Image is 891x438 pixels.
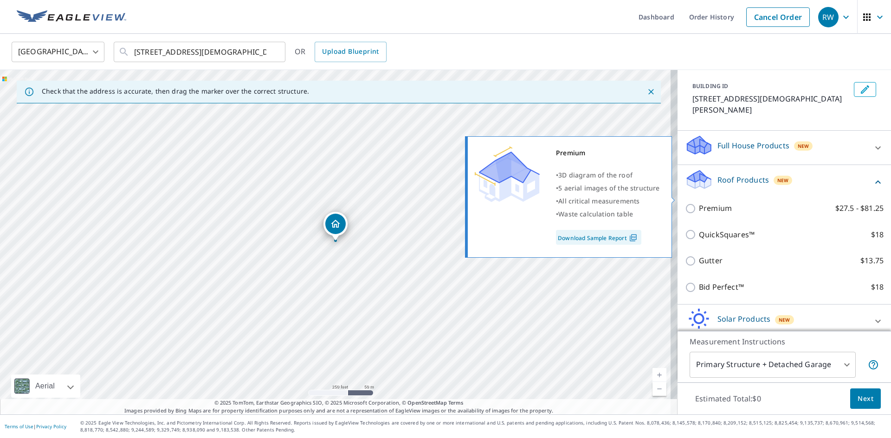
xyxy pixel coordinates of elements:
a: Current Level 17, Zoom In [652,368,666,382]
div: [GEOGRAPHIC_DATA] [12,39,104,65]
div: Dropped pin, building 1, Residential property, 122 Bethel Church Rd Dawson, PA 15428 [323,212,348,241]
span: New [798,142,809,150]
p: $13.75 [860,255,884,267]
div: OR [295,42,387,62]
div: • [556,182,660,195]
p: $18 [871,229,884,241]
a: Download Sample Report [556,230,641,245]
p: Solar Products [717,313,770,324]
p: QuickSquares™ [699,229,755,241]
span: © 2025 TomTom, Earthstar Geographics SIO, © 2025 Microsoft Corporation, © [214,399,464,407]
div: Premium [556,146,660,159]
button: Close [645,86,657,98]
img: EV Logo [17,10,126,24]
div: Full House ProductsNew [685,134,884,161]
a: Upload Blueprint [315,42,386,62]
span: 5 aerial images of the structure [558,184,659,192]
div: Solar ProductsNew [685,308,884,335]
span: New [777,177,789,184]
img: Pdf Icon [627,234,639,242]
img: Premium [475,146,540,202]
p: © 2025 Eagle View Technologies, Inc. and Pictometry International Corp. All Rights Reserved. Repo... [80,419,886,433]
p: Full House Products [717,140,789,151]
div: Aerial [32,375,58,398]
div: • [556,208,660,221]
span: Next [858,393,873,405]
a: Cancel Order [746,7,810,27]
p: $27.5 - $81.25 [835,203,884,214]
span: 3D diagram of the roof [558,171,633,179]
p: | [5,424,66,429]
p: Gutter [699,255,723,267]
div: • [556,169,660,182]
div: Primary Structure + Detached Garage [690,352,856,378]
p: Premium [699,203,732,214]
span: Waste calculation table [558,209,633,218]
div: Aerial [11,375,80,398]
span: Your report will include the primary structure and a detached garage if one exists. [868,359,879,370]
a: Terms [448,399,464,406]
a: OpenStreetMap [407,399,446,406]
button: Next [850,388,881,409]
span: All critical measurements [558,197,639,205]
p: $18 [871,281,884,293]
a: Terms of Use [5,423,33,430]
p: [STREET_ADDRESS][DEMOGRAPHIC_DATA][PERSON_NAME] [692,93,850,115]
div: • [556,195,660,208]
span: New [779,316,790,324]
a: Privacy Policy [36,423,66,430]
p: Check that the address is accurate, then drag the marker over the correct structure. [42,87,309,95]
button: Edit building 1 [854,82,876,97]
p: Bid Perfect™ [699,281,744,293]
input: Search by address or latitude-longitude [134,39,266,65]
div: Roof ProductsNew [685,169,884,195]
span: Upload Blueprint [322,46,379,57]
p: Measurement Instructions [690,336,879,347]
div: RW [818,7,839,27]
a: Current Level 17, Zoom Out [652,382,666,396]
p: Estimated Total: $0 [688,388,768,409]
p: Roof Products [717,174,769,185]
p: BUILDING ID [692,82,728,90]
